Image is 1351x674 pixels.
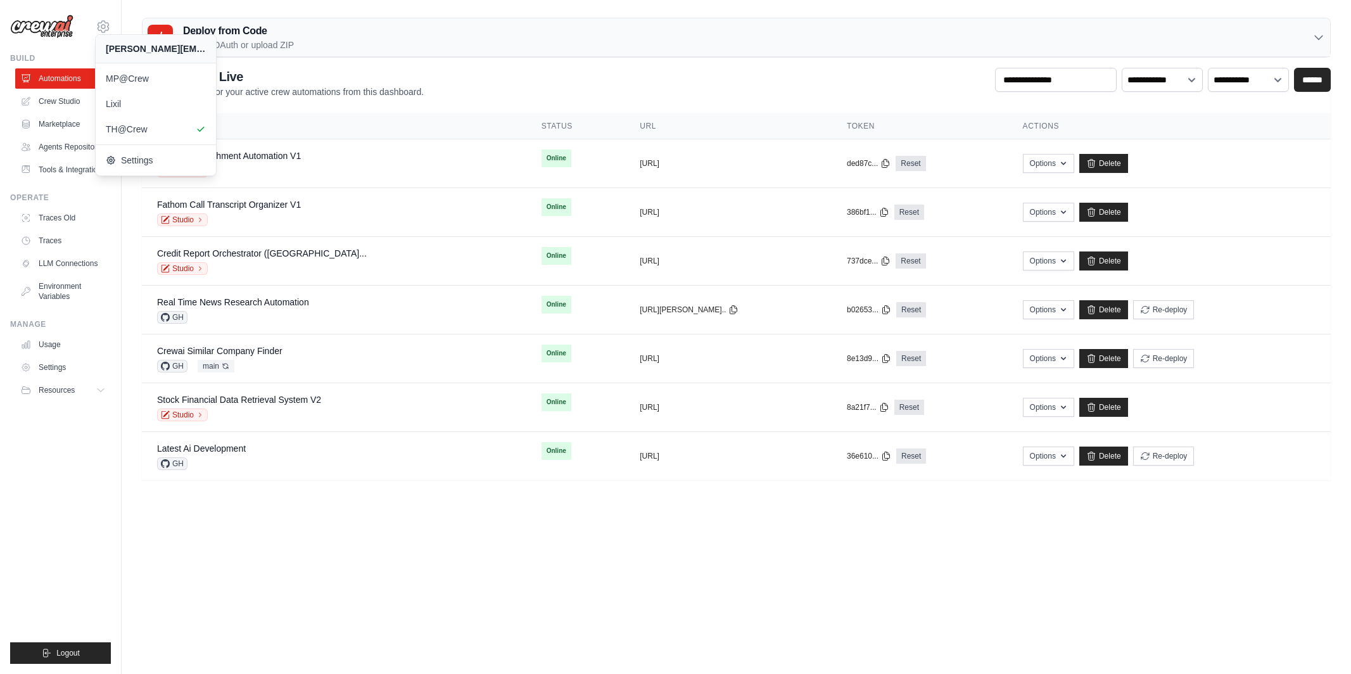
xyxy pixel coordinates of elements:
button: Options [1023,398,1074,417]
a: Traces Old [15,208,111,228]
span: main [198,360,234,372]
span: GH [157,311,187,324]
button: Options [1023,300,1074,319]
button: 737dce... [847,256,891,266]
a: LLM Connections [15,253,111,274]
div: [PERSON_NAME][EMAIL_ADDRESS][DOMAIN_NAME] [106,42,206,55]
a: Settings [15,357,111,378]
a: Usage [15,334,111,355]
span: Online [542,247,571,265]
span: Online [542,198,571,216]
a: Settings [96,148,216,173]
a: Tools & Integrations [15,160,111,180]
th: Token [832,113,1008,139]
img: Logo [10,15,73,39]
h3: Deploy from Code [183,23,294,39]
button: Re-deploy [1133,447,1195,466]
a: Credit Report Orchestrator ([GEOGRAPHIC_DATA]... [157,248,367,258]
span: MP@Crew [106,72,206,85]
p: Manage and monitor your active crew automations from this dashboard. [142,86,424,98]
a: Latest Ai Development [157,443,246,454]
button: Options [1023,251,1074,270]
a: Agents Repository [15,137,111,157]
span: Logout [56,648,80,658]
span: Online [542,149,571,167]
span: Online [542,345,571,362]
a: Studio [157,262,208,275]
th: Status [526,113,625,139]
th: Actions [1008,113,1331,139]
th: Crew [142,113,526,139]
span: TH@Crew [106,123,206,136]
span: Online [542,442,571,460]
a: Real Time News Research Automation [157,297,309,307]
a: Reset [894,400,924,415]
div: Operate [10,193,111,203]
a: Fathom Call Transcript Organizer V1 [157,200,301,210]
a: Stock Financial Data Retrieval System V2 [157,395,321,405]
button: [URL][PERSON_NAME].. [640,305,739,315]
button: Resources [15,380,111,400]
a: Reset [896,156,925,171]
a: Traces [15,231,111,251]
a: Crewai Similar Company Finder [157,346,282,356]
button: 8e13d9... [847,353,891,364]
a: Crew Studio [15,91,111,111]
a: Delete [1079,300,1128,319]
a: Delete [1079,349,1128,368]
button: Options [1023,203,1074,222]
a: Delete [1079,447,1128,466]
a: Reset [896,448,926,464]
a: Delete [1079,398,1128,417]
span: Lixil [106,98,206,110]
button: Options [1023,349,1074,368]
div: Build [10,53,111,63]
h2: Automations Live [142,68,424,86]
a: TH@Crew [96,117,216,142]
button: Options [1023,447,1074,466]
a: Environment Variables [15,276,111,307]
a: Delete [1079,251,1128,270]
a: MP@Crew [96,66,216,91]
button: Re-deploy [1133,300,1195,319]
span: Online [542,393,571,411]
a: Lixil [96,91,216,117]
a: Reset [896,302,926,317]
a: Reset [896,351,926,366]
span: Resources [39,385,75,395]
a: Marketplace [15,114,111,134]
button: 386bf1... [847,207,889,217]
div: Manage [10,319,111,329]
button: 8a21f7... [847,402,889,412]
th: URL [625,113,832,139]
span: GH [157,457,187,470]
button: Logout [10,642,111,664]
span: Settings [106,154,206,167]
span: GH [157,360,187,372]
button: 36e610... [847,451,891,461]
button: b02653... [847,305,891,315]
button: Options [1023,154,1074,173]
a: (Sf) Lead Enrichment Automation V1 [157,151,301,161]
p: GitHub OAuth or upload ZIP [183,39,294,51]
a: Automations [15,68,111,89]
a: Studio [157,409,208,421]
a: Reset [896,253,925,269]
a: Reset [894,205,924,220]
a: Delete [1079,203,1128,222]
a: Delete [1079,154,1128,173]
span: Online [542,296,571,314]
button: Re-deploy [1133,349,1195,368]
a: Studio [157,213,208,226]
button: ded87c... [847,158,891,168]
